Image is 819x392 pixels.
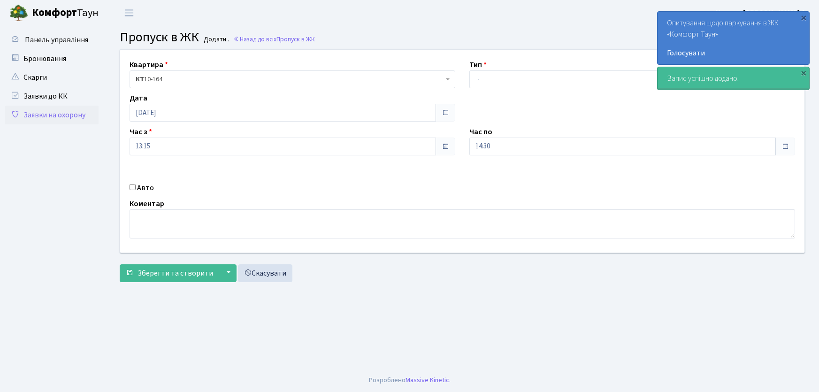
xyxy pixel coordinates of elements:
[32,5,77,20] b: Комфорт
[138,268,213,278] span: Зберегти та створити
[5,87,99,106] a: Заявки до КК
[469,59,487,70] label: Тип
[5,31,99,49] a: Панель управління
[716,8,808,18] b: Цитрус [PERSON_NAME] А.
[799,68,808,77] div: ×
[658,12,809,64] div: Опитування щодо паркування в ЖК «Комфорт Таун»
[136,75,144,84] b: КТ
[202,36,229,44] small: Додати .
[469,126,492,138] label: Час по
[9,4,28,23] img: logo.png
[5,49,99,68] a: Бронювання
[5,106,99,124] a: Заявки на охорону
[658,67,809,90] div: Запис успішно додано.
[716,8,808,19] a: Цитрус [PERSON_NAME] А.
[5,68,99,87] a: Скарги
[25,35,88,45] span: Панель управління
[130,198,164,209] label: Коментар
[130,70,455,88] span: <b>КТ</b>&nbsp;&nbsp;&nbsp;&nbsp;10-164
[130,59,168,70] label: Квартира
[238,264,292,282] a: Скасувати
[369,375,451,385] div: Розроблено .
[32,5,99,21] span: Таун
[799,13,808,22] div: ×
[233,35,315,44] a: Назад до всіхПропуск в ЖК
[136,75,444,84] span: <b>КТ</b>&nbsp;&nbsp;&nbsp;&nbsp;10-164
[120,28,199,46] span: Пропуск в ЖК
[137,182,154,193] label: Авто
[276,35,315,44] span: Пропуск в ЖК
[130,92,147,104] label: Дата
[117,5,141,21] button: Переключити навігацію
[406,375,449,385] a: Massive Kinetic
[130,126,152,138] label: Час з
[667,47,800,59] a: Голосувати
[120,264,219,282] button: Зберегти та створити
